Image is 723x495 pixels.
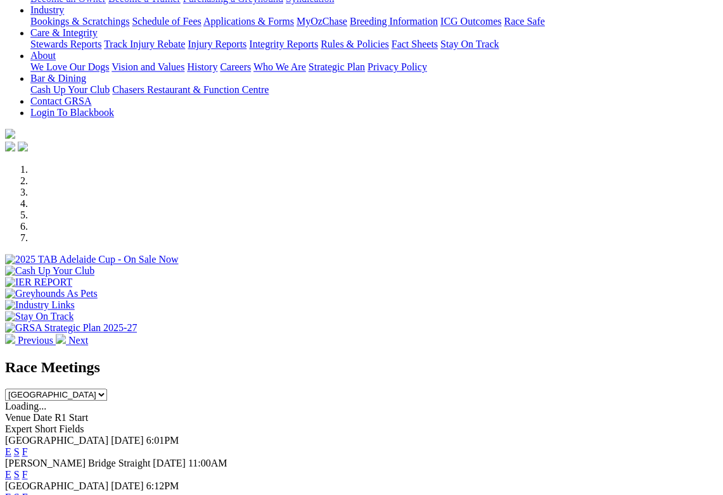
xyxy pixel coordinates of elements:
a: Cash Up Your Club [30,84,110,95]
a: Next [56,335,88,346]
a: Fact Sheets [392,39,438,49]
span: 6:12PM [146,480,179,491]
span: Previous [18,335,53,346]
a: Who We Are [253,61,306,72]
span: Next [68,335,88,346]
a: Care & Integrity [30,27,98,38]
a: Industry [30,4,64,15]
div: Bar & Dining [30,84,718,96]
a: F [22,446,28,457]
span: [PERSON_NAME] Bridge Straight [5,458,150,468]
span: Loading... [5,401,46,411]
a: MyOzChase [297,16,347,27]
a: Chasers Restaurant & Function Centre [112,84,269,95]
img: Greyhounds As Pets [5,288,98,299]
span: 6:01PM [146,435,179,446]
img: 2025 TAB Adelaide Cup - On Sale Now [5,254,179,265]
a: Injury Reports [188,39,246,49]
img: facebook.svg [5,141,15,151]
img: GRSA Strategic Plan 2025-27 [5,322,137,334]
a: Integrity Reports [249,39,318,49]
a: Bar & Dining [30,73,86,84]
img: IER REPORT [5,277,72,288]
a: Stay On Track [440,39,499,49]
a: History [187,61,217,72]
div: Industry [30,16,718,27]
a: S [14,446,20,457]
a: Contact GRSA [30,96,91,106]
a: Race Safe [504,16,544,27]
a: We Love Our Dogs [30,61,109,72]
span: Fields [59,423,84,434]
span: Short [35,423,57,434]
a: Schedule of Fees [132,16,201,27]
img: twitter.svg [18,141,28,151]
a: Careers [220,61,251,72]
a: E [5,446,11,457]
span: [GEOGRAPHIC_DATA] [5,480,108,491]
span: [DATE] [153,458,186,468]
img: chevron-right-pager-white.svg [56,334,66,344]
a: Stewards Reports [30,39,101,49]
a: E [5,469,11,480]
span: [DATE] [111,435,144,446]
span: [DATE] [111,480,144,491]
span: [GEOGRAPHIC_DATA] [5,435,108,446]
a: Bookings & Scratchings [30,16,129,27]
img: Stay On Track [5,311,74,322]
a: Privacy Policy [368,61,427,72]
a: ICG Outcomes [440,16,501,27]
a: Strategic Plan [309,61,365,72]
img: logo-grsa-white.png [5,128,15,139]
a: Previous [5,335,56,346]
img: chevron-left-pager-white.svg [5,334,15,344]
a: About [30,50,56,61]
span: Expert [5,423,32,434]
img: Cash Up Your Club [5,265,94,277]
a: Vision and Values [112,61,184,72]
span: Date [33,412,52,423]
div: Care & Integrity [30,39,718,50]
span: Venue [5,412,30,423]
span: 11:00AM [188,458,227,468]
a: F [22,469,28,480]
a: Rules & Policies [321,39,389,49]
img: Industry Links [5,299,75,311]
span: R1 Start [54,412,88,423]
div: About [30,61,718,73]
a: Login To Blackbook [30,107,114,118]
a: Applications & Forms [203,16,294,27]
a: S [14,469,20,480]
a: Breeding Information [350,16,438,27]
h2: Race Meetings [5,359,718,376]
a: Track Injury Rebate [104,39,185,49]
